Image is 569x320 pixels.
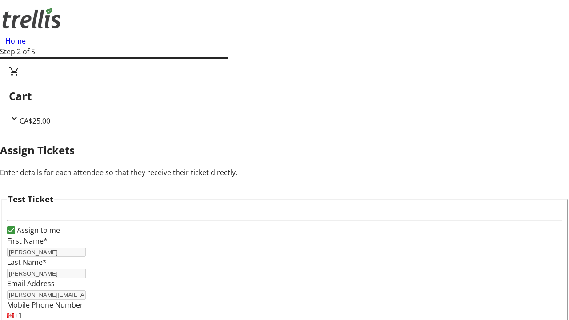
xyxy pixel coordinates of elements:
[20,116,50,126] span: CA$25.00
[9,66,560,126] div: CartCA$25.00
[7,300,83,310] label: Mobile Phone Number
[9,88,560,104] h2: Cart
[7,279,55,288] label: Email Address
[7,257,47,267] label: Last Name*
[15,225,60,236] label: Assign to me
[7,236,48,246] label: First Name*
[8,193,53,205] h3: Test Ticket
